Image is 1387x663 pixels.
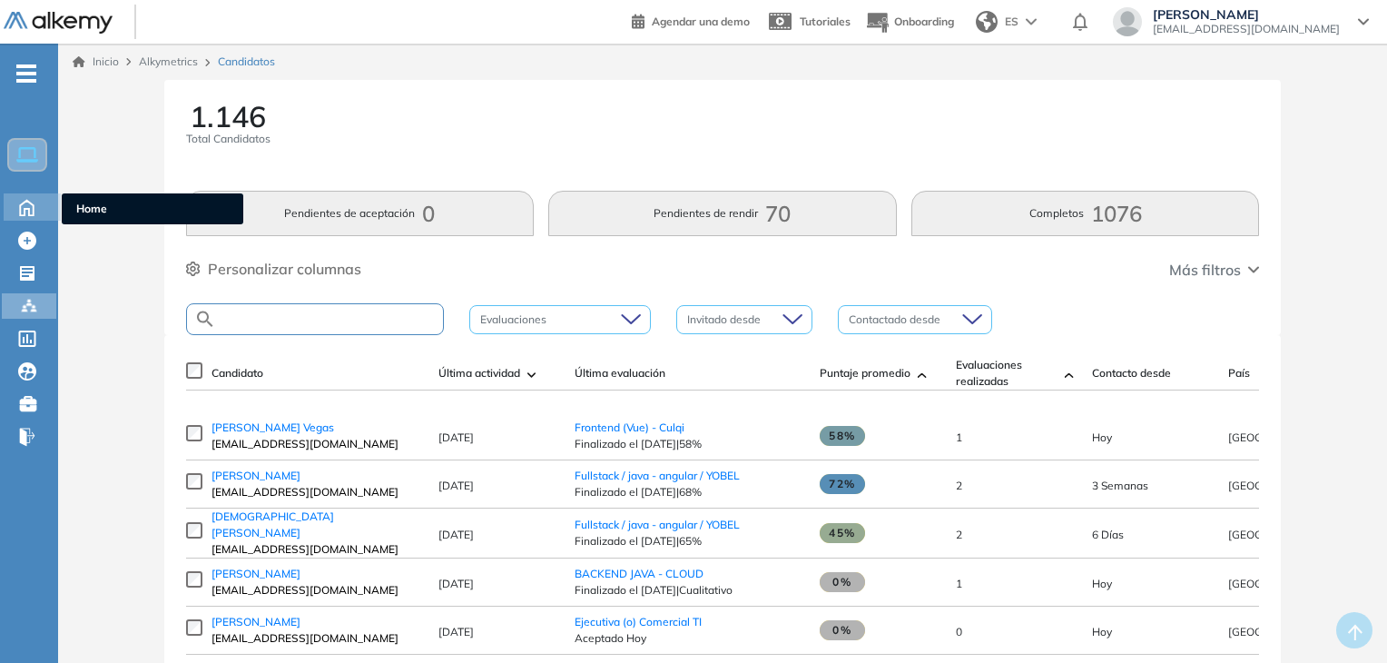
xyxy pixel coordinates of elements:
[575,436,802,452] span: Finalizado el [DATE] | 58%
[911,191,1260,236] button: Completos1076
[438,577,474,590] span: [DATE]
[194,308,216,331] img: SEARCH_ALT
[211,614,420,630] a: [PERSON_NAME]
[956,357,1057,390] span: Evaluaciones realizadas
[820,426,865,446] span: 58%
[865,3,954,42] button: Onboarding
[820,474,865,494] span: 72%
[438,528,474,541] span: [DATE]
[652,15,750,28] span: Agendar una demo
[211,420,420,436] a: [PERSON_NAME] Vegas
[820,572,865,592] span: 0%
[1153,22,1340,36] span: [EMAIL_ADDRESS][DOMAIN_NAME]
[211,484,420,500] span: [EMAIL_ADDRESS][DOMAIN_NAME]
[575,615,702,628] a: Ejecutiva (o) Comercial TI
[956,528,962,541] span: 2
[211,468,420,484] a: [PERSON_NAME]
[211,509,420,541] a: [DEMOGRAPHIC_DATA][PERSON_NAME]
[956,577,962,590] span: 1
[1169,259,1259,281] button: Más filtros
[211,615,300,628] span: [PERSON_NAME]
[211,567,300,580] span: [PERSON_NAME]
[186,131,271,147] span: Total Candidatos
[575,567,703,580] a: BACKEND JAVA - CLOUD
[894,15,954,28] span: Onboarding
[76,201,229,217] span: Home
[976,11,998,33] img: world
[1092,625,1112,638] span: 10-sep-2025
[1228,625,1342,638] span: [GEOGRAPHIC_DATA]
[1228,528,1342,541] span: [GEOGRAPHIC_DATA]
[1092,430,1112,444] span: 10-sep-2025
[211,421,334,434] span: [PERSON_NAME] Vegas
[575,469,740,482] a: Fullstack / java - angular / YOBEL
[211,365,263,381] span: Candidato
[918,372,927,378] img: [missing "en.ARROW_ALT" translation]
[211,582,420,599] span: [EMAIL_ADDRESS][DOMAIN_NAME]
[211,630,420,647] span: [EMAIL_ADDRESS][DOMAIN_NAME]
[1092,365,1171,381] span: Contacto desde
[820,523,865,543] span: 45%
[4,12,113,35] img: Logo
[956,625,962,638] span: 0
[820,620,865,640] span: 0%
[575,533,802,549] span: Finalizado el [DATE] | 65%
[1228,479,1342,492] span: [GEOGRAPHIC_DATA]
[73,54,119,70] a: Inicio
[1092,577,1112,590] span: 10-sep-2025
[1026,18,1037,25] img: arrow
[438,479,474,492] span: [DATE]
[1092,479,1148,492] span: 18-ago-2025
[575,484,802,500] span: Finalizado el [DATE] | 68%
[527,372,536,378] img: [missing "en.ARROW_ALT" translation]
[211,510,334,539] span: [DEMOGRAPHIC_DATA][PERSON_NAME]
[800,15,851,28] span: Tutoriales
[575,365,665,381] span: Última evaluación
[211,566,420,582] a: [PERSON_NAME]
[956,430,962,444] span: 1
[575,421,684,434] a: Frontend (Vue) - Culqi
[1228,577,1342,590] span: [GEOGRAPHIC_DATA]
[956,479,962,492] span: 2
[575,582,802,599] span: Finalizado el [DATE] | Cualitativo
[575,630,802,647] span: Aceptado Hoy
[1228,430,1342,444] span: [GEOGRAPHIC_DATA]
[820,365,910,381] span: Puntaje promedio
[1065,372,1074,378] img: [missing "en.ARROW_ALT" translation]
[438,365,520,381] span: Última actividad
[548,191,897,236] button: Pendientes de rendir70
[1092,528,1124,541] span: 03-sep-2025
[16,72,36,75] i: -
[211,541,420,558] span: [EMAIL_ADDRESS][DOMAIN_NAME]
[438,430,474,444] span: [DATE]
[186,191,535,236] button: Pendientes de aceptación0
[211,469,300,482] span: [PERSON_NAME]
[1228,365,1250,381] span: País
[208,258,361,280] span: Personalizar columnas
[1005,14,1018,30] span: ES
[190,102,266,131] span: 1.146
[1169,259,1241,281] span: Más filtros
[1153,7,1340,22] span: [PERSON_NAME]
[211,436,420,452] span: [EMAIL_ADDRESS][DOMAIN_NAME]
[575,518,740,531] a: Fullstack / java - angular / YOBEL
[186,258,361,280] button: Personalizar columnas
[139,54,198,68] span: Alkymetrics
[632,9,750,31] a: Agendar una demo
[438,625,474,638] span: [DATE]
[218,54,275,70] span: Candidatos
